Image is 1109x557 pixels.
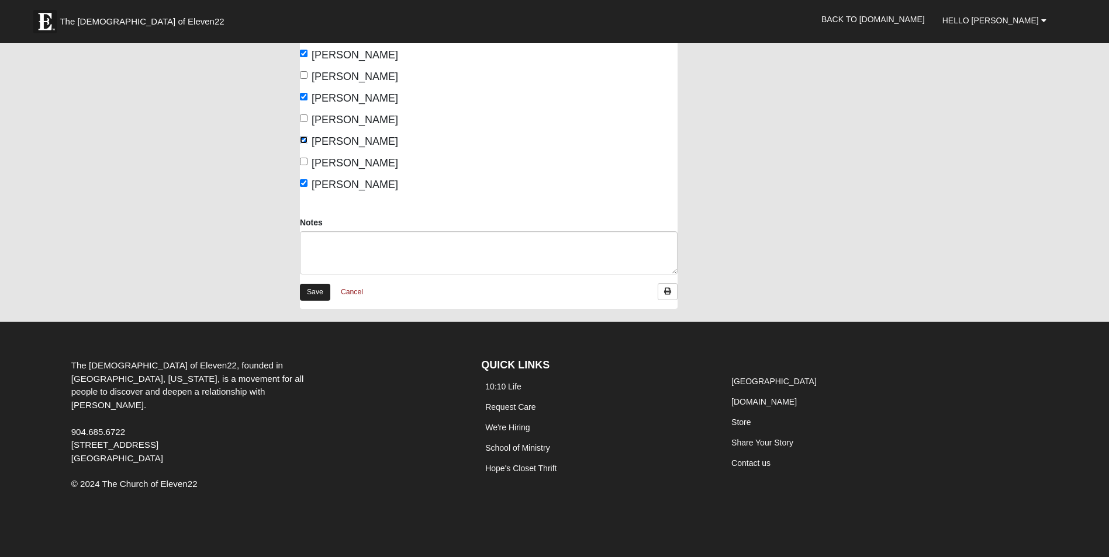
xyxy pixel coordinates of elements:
[333,283,371,301] a: Cancel
[300,50,308,57] input: [PERSON_NAME]
[312,157,398,169] span: [PERSON_NAME]
[63,359,336,465] div: The [DEMOGRAPHIC_DATA] of Eleven22, founded in [GEOGRAPHIC_DATA], [US_STATE], is a movement for a...
[300,136,308,144] input: [PERSON_NAME]
[300,217,323,228] label: Notes
[312,49,398,61] span: [PERSON_NAME]
[312,114,398,126] span: [PERSON_NAME]
[485,423,530,432] a: We're Hiring
[485,464,557,473] a: Hope's Closet Thrift
[300,179,308,187] input: [PERSON_NAME]
[71,453,163,463] span: [GEOGRAPHIC_DATA]
[485,382,521,391] a: 10:10 Life
[27,4,261,33] a: The [DEMOGRAPHIC_DATA] of Eleven22
[731,397,797,406] a: [DOMAIN_NAME]
[942,16,1039,25] span: Hello [PERSON_NAME]
[731,458,771,468] a: Contact us
[731,438,793,447] a: Share Your Story
[481,359,710,372] h4: QUICK LINKS
[312,179,398,190] span: [PERSON_NAME]
[485,402,536,412] a: Request Care
[658,283,678,300] a: Print Attendance Roster
[731,377,817,386] a: [GEOGRAPHIC_DATA]
[300,71,308,79] input: [PERSON_NAME]
[33,10,57,33] img: Eleven22 logo
[312,71,398,82] span: [PERSON_NAME]
[71,479,198,489] span: © 2024 The Church of Eleven22
[300,158,308,165] input: [PERSON_NAME]
[300,93,308,100] input: [PERSON_NAME]
[485,443,550,452] a: School of Ministry
[312,92,398,104] span: [PERSON_NAME]
[934,6,1055,35] a: Hello [PERSON_NAME]
[813,5,934,34] a: Back to [DOMAIN_NAME]
[312,135,398,147] span: [PERSON_NAME]
[60,16,224,27] span: The [DEMOGRAPHIC_DATA] of Eleven22
[300,284,330,301] a: Save
[300,114,308,122] input: [PERSON_NAME]
[731,417,751,427] a: Store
